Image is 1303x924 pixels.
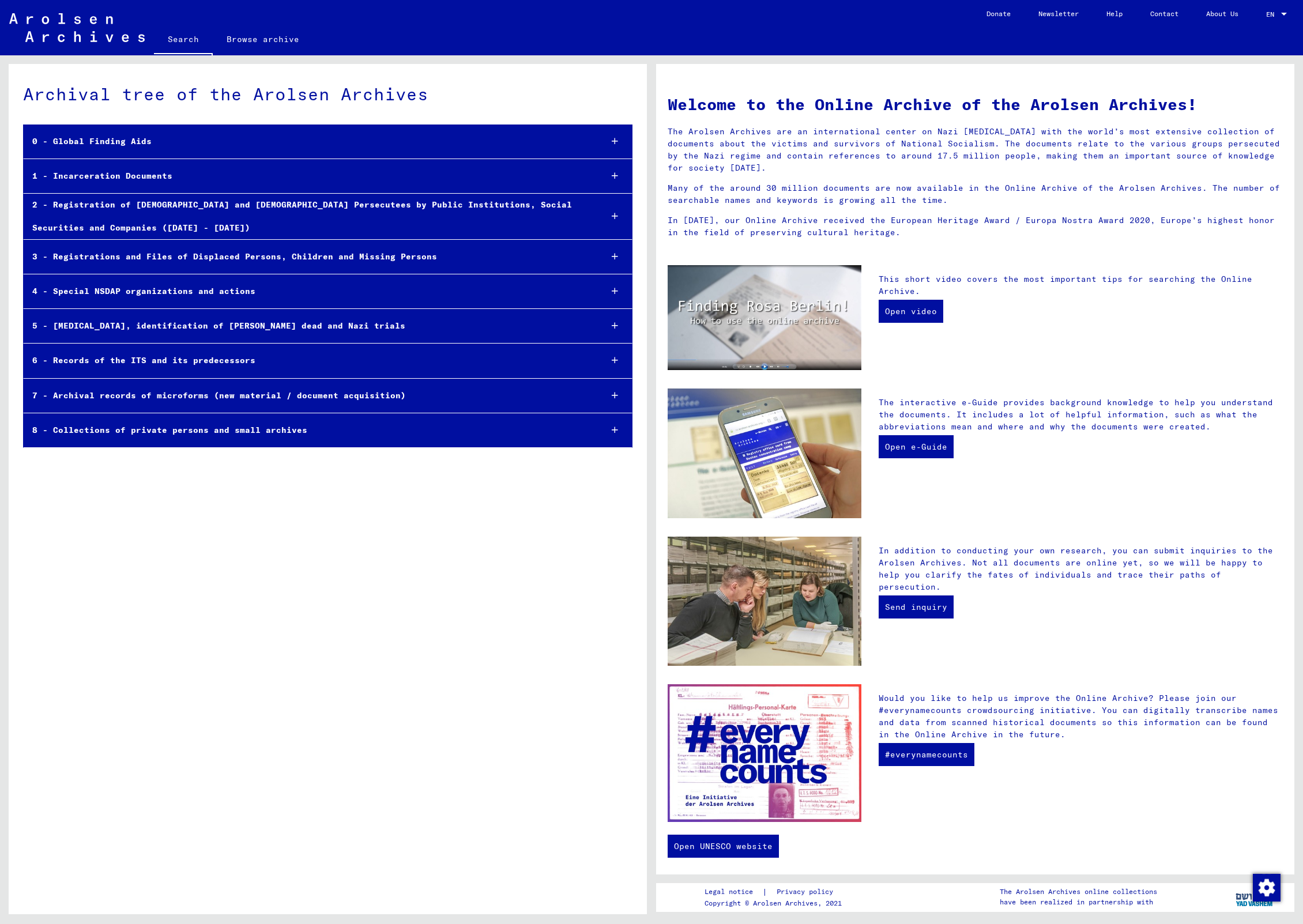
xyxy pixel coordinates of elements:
h1: Welcome to the Online Archive of the Arolsen Archives! [668,92,1283,116]
a: Browse archive [213,25,313,53]
div: 0 - Global Finding Aids [24,130,592,153]
a: #everynamecounts [879,743,974,766]
a: Privacy policy [767,886,847,898]
div: Archival tree of the Arolsen Archives [23,81,632,107]
div: 2 - Registration of [DEMOGRAPHIC_DATA] and [DEMOGRAPHIC_DATA] Persecutees by Public Institutions,... [24,194,592,239]
a: Open UNESCO website [668,835,779,858]
img: Change consent [1253,874,1281,902]
a: Send inquiry [879,595,954,618]
p: have been realized in partnership with [1000,897,1157,907]
p: This short video covers the most important tips for searching the Online Archive. [879,273,1283,297]
div: 8 - Collections of private persons and small archives [24,419,592,442]
p: Copyright © Arolsen Archives, 2021 [705,898,847,908]
img: yv_logo.png [1233,882,1276,911]
a: Open e-Guide [879,435,954,458]
p: The Arolsen Archives are an international center on Nazi [MEDICAL_DATA] with the world’s most ext... [668,126,1283,174]
p: The Arolsen Archives online collections [1000,887,1157,897]
img: Arolsen_neg.svg [9,13,145,42]
img: eguide.jpg [668,389,861,518]
a: Legal notice [705,886,762,898]
a: Open video [879,300,943,323]
a: Search [154,25,213,55]
p: Many of the around 30 million documents are now available in the Online Archive of the Arolsen Ar... [668,182,1283,206]
div: 1 - Incarceration Documents [24,165,592,187]
div: 5 - [MEDICAL_DATA], identification of [PERSON_NAME] dead and Nazi trials [24,315,592,337]
div: 3 - Registrations and Files of Displaced Persons, Children and Missing Persons [24,246,592,268]
p: The interactive e-Guide provides background knowledge to help you understand the documents. It in... [879,397,1283,433]
img: inquiries.jpg [668,537,861,666]
p: In [DATE], our Online Archive received the European Heritage Award / Europa Nostra Award 2020, Eu... [668,214,1283,239]
div: 6 - Records of the ITS and its predecessors [24,349,592,372]
p: In addition to conducting your own research, you can submit inquiries to the Arolsen Archives. No... [879,545,1283,593]
div: 4 - Special NSDAP organizations and actions [24,280,592,303]
img: enc.jpg [668,684,861,822]
div: | [705,886,847,898]
img: video.jpg [668,265,861,371]
p: Would you like to help us improve the Online Archive? Please join our #everynamecounts crowdsourc... [879,692,1283,741]
div: 7 - Archival records of microforms (new material / document acquisition) [24,384,592,407]
span: EN [1266,10,1279,18]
